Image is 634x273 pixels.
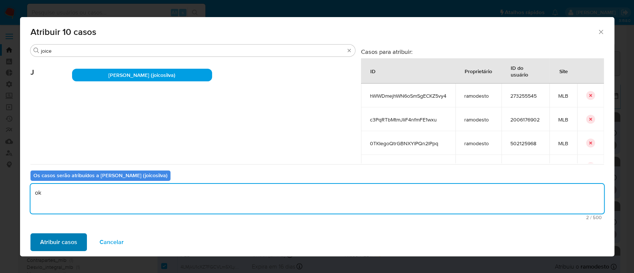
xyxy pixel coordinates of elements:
[558,140,568,147] span: MLB
[510,116,540,123] span: 2006176902
[502,59,549,83] div: ID do usuário
[30,184,604,214] textarea: ok
[586,91,595,100] button: icon-button
[586,115,595,124] button: icon-button
[597,28,604,35] button: Fechar a janela
[72,69,212,81] div: [PERSON_NAME] (joicosilva)
[90,233,133,251] button: Cancelar
[464,140,492,147] span: ramodesto
[370,116,446,123] span: c3PqRTbMtmJIiF4nfmFE1wxu
[33,172,168,179] b: Os casos serão atribuídos a [PERSON_NAME] (joicosilva)
[586,162,595,171] button: icon-button
[100,234,124,250] span: Cancelar
[510,92,540,99] span: 273255545
[370,92,446,99] span: hWWDmejhWN6oSmSgECKZ5vy4
[108,71,175,79] span: [PERSON_NAME] (joicosilva)
[510,140,540,147] span: 502125968
[30,27,598,36] span: Atribuir 10 casos
[586,139,595,147] button: icon-button
[346,48,352,53] button: Apagar busca
[41,48,345,54] input: Analista de pesquisa
[20,17,614,256] div: assign-modal
[361,48,604,55] h3: Casos para atribuir:
[456,62,501,80] div: Proprietário
[558,92,568,99] span: MLB
[361,62,384,80] div: ID
[464,92,492,99] span: ramodesto
[558,116,568,123] span: MLB
[550,62,577,80] div: Site
[33,215,602,220] span: Máximo de 500 caracteres
[30,57,72,77] span: J
[464,116,492,123] span: ramodesto
[40,234,77,250] span: Atribuir casos
[30,233,87,251] button: Atribuir casos
[370,140,446,147] span: 0TKIegoQtrGBNXYIPQn2lPpq
[33,48,39,53] button: Procurar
